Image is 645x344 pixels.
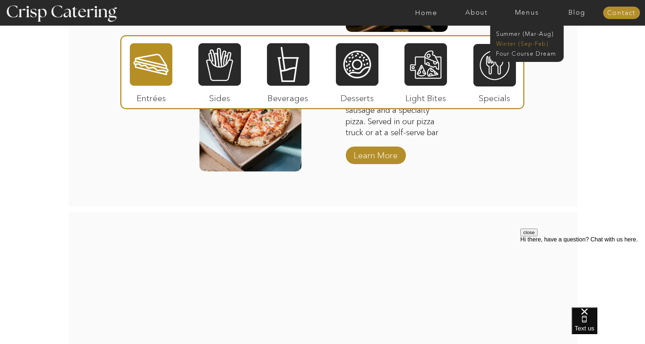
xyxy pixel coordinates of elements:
p: Specials [470,86,519,107]
p: Pepperoni, cheese, sausage and a specialty pizza. Served in our pizza truck or at a self-serve bar [345,93,443,138]
a: Home [401,9,451,16]
p: Entrées [127,86,176,107]
a: Blog [552,9,602,16]
a: Contact [603,10,640,17]
iframe: podium webchat widget bubble [572,307,645,344]
a: Summer (Mar-Aug) [496,30,562,37]
p: Beverages [264,86,312,107]
a: Four Course Dream [496,49,562,56]
p: Sides [195,86,244,107]
p: Desserts [333,86,382,107]
iframe: podium webchat widget prompt [520,229,645,317]
a: About [451,9,502,16]
a: Menus [502,9,552,16]
a: Winter (Sep-Feb) [496,40,556,47]
p: Light Bites [402,86,450,107]
a: Learn More [351,143,400,164]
